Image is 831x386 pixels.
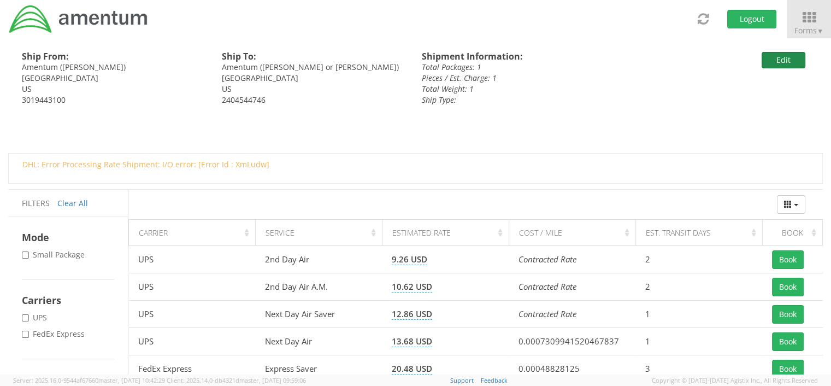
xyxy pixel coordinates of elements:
button: Book [772,360,804,378]
div: Total Weight: 1 [422,84,672,95]
div: Service [266,227,379,238]
span: Client: 2025.14.0-db4321d [167,376,306,384]
td: 3 [636,355,763,383]
h4: Mode [22,231,114,244]
a: Feedback [481,376,508,384]
div: Book [773,227,820,238]
td: UPS [129,246,256,273]
a: Clear All [57,198,88,208]
div: DHL: Error Processing Rate Shipment: I/O error: [Error Id : XmLudw] [14,159,814,170]
div: Cost / Mile [519,227,633,238]
div: Ship Type: [422,95,672,106]
button: Edit [762,52,805,68]
input: FedEx Express [22,331,29,338]
span: Copyright © [DATE]-[DATE] Agistix Inc., All Rights Reserved [652,376,818,385]
td: 0.00048828125 [509,355,636,383]
h4: Carriers [22,294,114,307]
button: Book [772,305,804,324]
h4: Ship To: [222,52,405,62]
span: 9.26 USD [392,254,427,265]
label: Small Package [22,249,87,260]
span: 10.62 USD [392,281,432,293]
td: 1 [636,328,763,355]
td: 2 [636,273,763,301]
h4: Shipment Information: [422,52,672,62]
span: 20.48 USD [392,363,432,375]
div: US [22,84,205,95]
a: Support [450,376,474,384]
label: FedEx Express [22,329,87,340]
i: Contracted Rate [518,281,576,292]
td: UPS [129,301,256,328]
td: UPS [129,273,256,301]
button: Columns [777,195,805,214]
div: 3019443100 [22,95,205,106]
input: UPS [22,314,29,321]
td: 2 [636,246,763,273]
td: FedEx Express [129,355,256,383]
td: 1 [636,301,763,328]
button: Book [772,332,804,351]
td: Express Saver [256,355,382,383]
td: 2nd Day Air [256,246,382,273]
td: Next Day Air [256,328,382,355]
td: UPS [129,328,256,355]
button: Logout [727,10,776,28]
div: [GEOGRAPHIC_DATA] [22,73,205,84]
div: Carrier [139,227,252,238]
div: 2404544746 [222,95,405,106]
button: Book [772,278,804,296]
div: [GEOGRAPHIC_DATA] [222,73,405,84]
div: Amentum ([PERSON_NAME]) [22,62,205,73]
span: Filters [22,198,50,208]
span: Forms [794,25,823,36]
div: Total Packages: 1 [422,62,672,73]
h4: Ship From: [22,52,205,62]
span: master, [DATE] 09:59:06 [239,376,306,384]
td: Next Day Air Saver [256,301,382,328]
img: dyn-intl-logo-049831509241104b2a82.png [8,4,149,34]
span: ▼ [817,26,823,36]
div: Est. Transit Days [646,227,759,238]
td: 0.0007309941520467837 [509,328,636,355]
div: Estimated Rate [392,227,506,238]
div: Pieces / Est. Charge: 1 [422,73,672,84]
div: US [222,84,405,95]
input: Small Package [22,252,29,259]
span: Server: 2025.16.0-9544af67660 [13,376,165,384]
td: 2nd Day Air A.M. [256,273,382,301]
h4: Deliver By [22,373,114,386]
span: master, [DATE] 10:42:29 [98,376,165,384]
i: Contracted Rate [518,308,576,319]
i: Contracted Rate [518,254,576,265]
label: UPS [22,312,49,323]
div: Amentum ([PERSON_NAME] or [PERSON_NAME]) [222,62,405,73]
button: Book [772,250,804,269]
span: 12.86 USD [392,308,432,320]
span: 13.68 USD [392,336,432,347]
